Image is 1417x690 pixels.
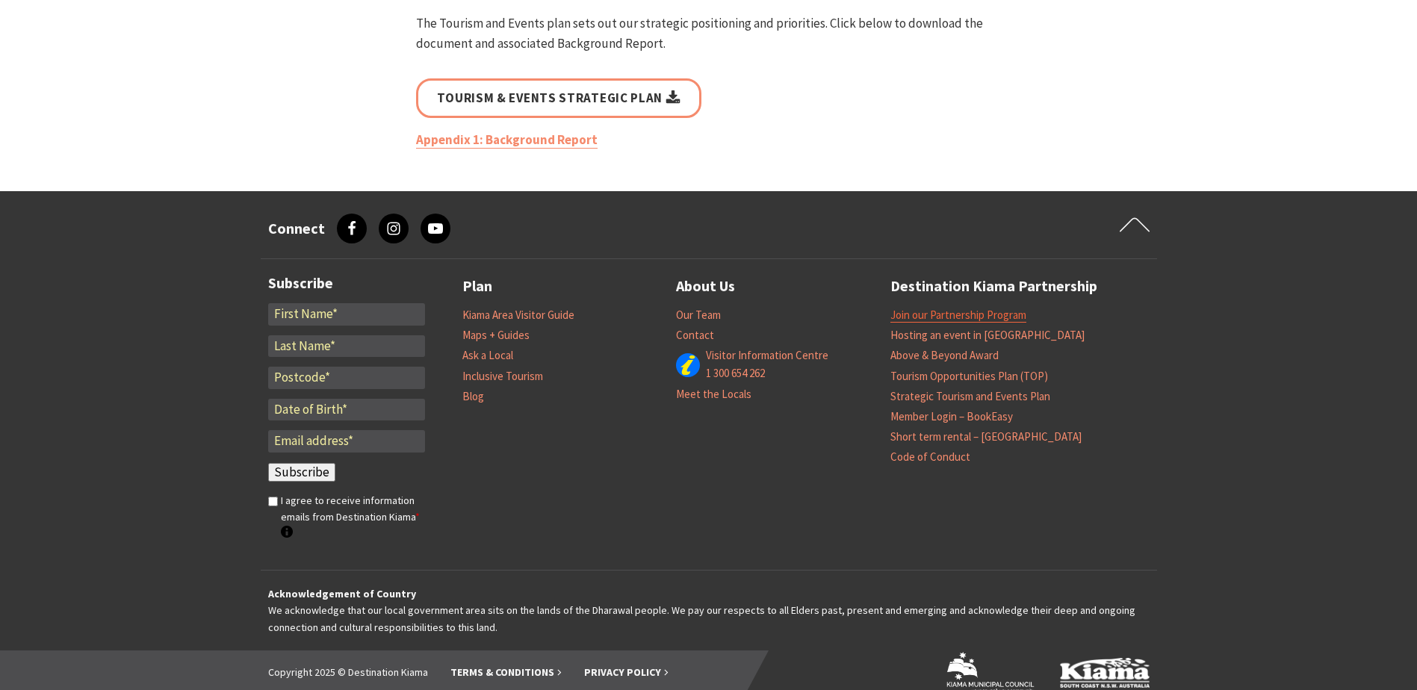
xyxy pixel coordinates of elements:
a: Join our Partnership Program [890,308,1026,323]
a: Ask a Local [462,348,513,363]
a: Kiama Area Visitor Guide [462,308,574,323]
img: Kiama Logo [1060,657,1150,688]
p: We acknowledge that our local government area sits on the lands of the Dharawal people. We pay ou... [268,585,1150,635]
input: Subscribe [268,463,335,482]
a: Plan [462,274,492,299]
p: The Tourism and Events plan sets out our strategic positioning and priorities. Click below to dow... [416,13,1002,54]
input: Email address* [268,430,425,453]
input: Last Name* [268,335,425,358]
a: Blog [462,389,484,404]
a: Privacy Policy [584,665,669,680]
label: I agree to receive information emails from Destination Kiama [281,492,425,542]
input: Date of Birth* [268,399,425,421]
a: Hosting an event in [GEOGRAPHIC_DATA] [890,328,1085,343]
a: Tourism Opportunities Plan (TOP) [890,369,1048,384]
a: Meet the Locals [676,387,751,402]
a: Contact [676,328,714,343]
a: Visitor Information Centre [706,348,828,363]
li: Copyright 2025 © Destination Kiama [268,664,428,680]
h3: Connect [268,220,325,237]
a: Tourism & Events Strategic Plan [416,78,702,118]
a: Destination Kiama Partnership [890,274,1097,299]
a: Our Team [676,308,721,323]
h3: Subscribe [268,274,425,292]
a: Maps + Guides [462,328,530,343]
a: 1 300 654 262 [706,366,765,381]
a: Terms & Conditions [450,665,562,680]
a: Above & Beyond Award [890,348,999,363]
a: Member Login – BookEasy [890,409,1013,424]
input: First Name* [268,303,425,326]
strong: Acknowledgement of Country [268,587,416,600]
a: Strategic Tourism and Events Plan [890,389,1050,404]
a: Short term rental – [GEOGRAPHIC_DATA] Code of Conduct [890,429,1082,464]
a: Inclusive Tourism [462,369,543,384]
input: Postcode* [268,367,425,389]
a: About Us [676,274,735,299]
a: Appendix 1: Background Report [416,131,598,149]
